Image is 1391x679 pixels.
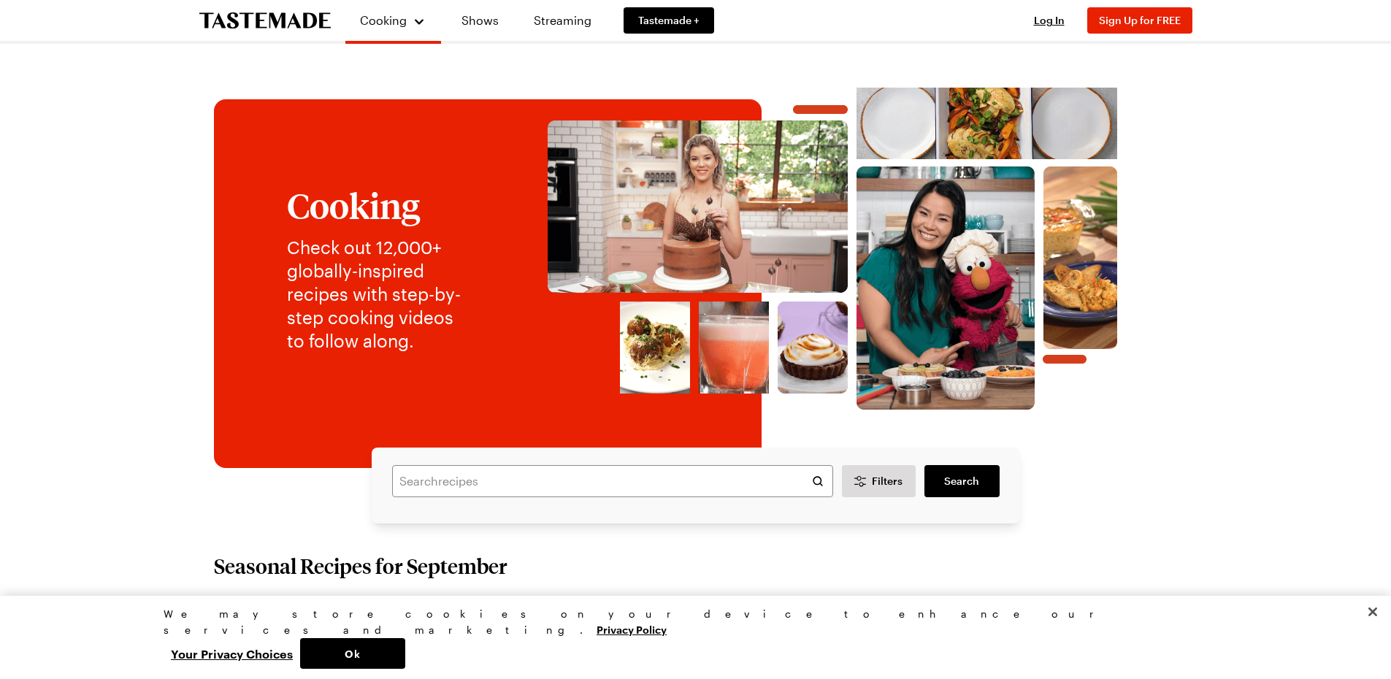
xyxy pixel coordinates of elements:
button: Log In [1020,13,1078,28]
a: filters [924,465,999,497]
h2: Seasonal Recipes for September [214,553,507,579]
span: Sign Up for FREE [1099,14,1181,26]
button: Your Privacy Choices [164,638,300,669]
button: Sign Up for FREE [1087,7,1192,34]
a: Tastemade + [624,7,714,34]
button: Desktop filters [842,465,916,497]
a: More information about your privacy, opens in a new tab [597,622,667,636]
span: Cooking [360,13,407,27]
div: We may store cookies on your device to enhance our services and marketing. [164,606,1215,638]
span: Search [944,474,979,488]
a: To Tastemade Home Page [199,12,331,29]
span: Log In [1034,14,1065,26]
button: Close [1357,596,1389,628]
span: Tastemade + [638,13,700,28]
button: Cooking [360,6,426,35]
h1: Cooking [287,186,473,224]
button: Ok [300,638,405,669]
div: Privacy [164,606,1215,669]
img: Explore recipes [502,88,1163,410]
p: Check out 12,000+ globally-inspired recipes with step-by-step cooking videos to follow along. [287,236,473,353]
span: Filters [872,474,903,488]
